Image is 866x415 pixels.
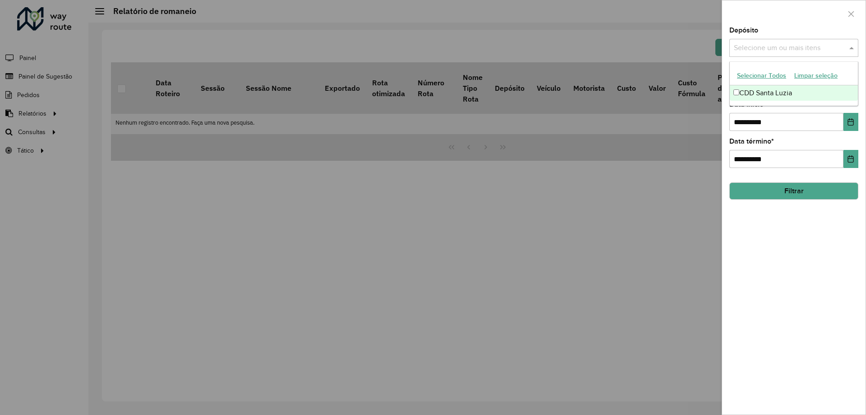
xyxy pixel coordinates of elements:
[843,113,858,131] button: Choose Date
[729,182,858,200] button: Filtrar
[733,69,790,83] button: Selecionar Todos
[790,69,842,83] button: Limpar seleção
[730,85,858,101] div: CDD Santa Luzia
[729,136,774,147] label: Data término
[729,61,858,106] ng-dropdown-panel: Options list
[729,25,758,36] label: Depósito
[843,150,858,168] button: Choose Date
